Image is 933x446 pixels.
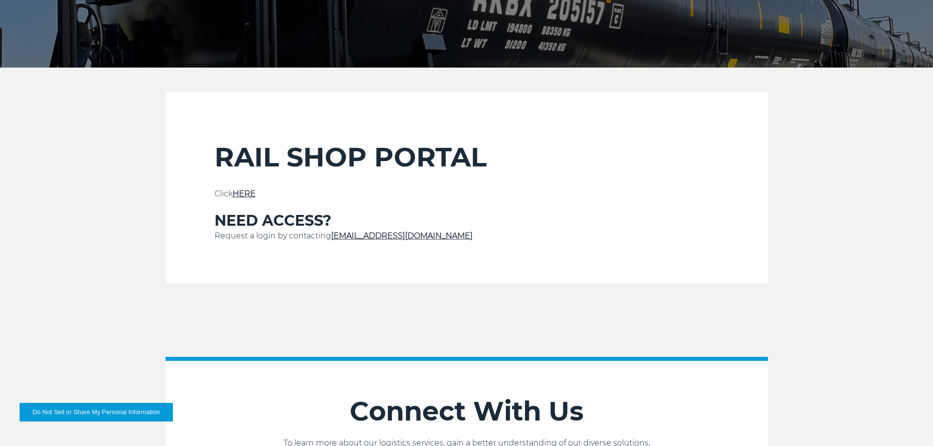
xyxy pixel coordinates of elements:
a: [EMAIL_ADDRESS][DOMAIN_NAME] [331,231,473,240]
a: HERE [233,189,256,198]
h3: NEED ACCESS? [215,211,719,230]
p: Click [215,188,719,200]
h2: Connect With Us [166,395,768,427]
button: Do Not Sell or Share My Personal Information [20,403,173,422]
p: Request a login by contacting [215,230,719,242]
h2: RAIL SHOP PORTAL [215,141,719,173]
